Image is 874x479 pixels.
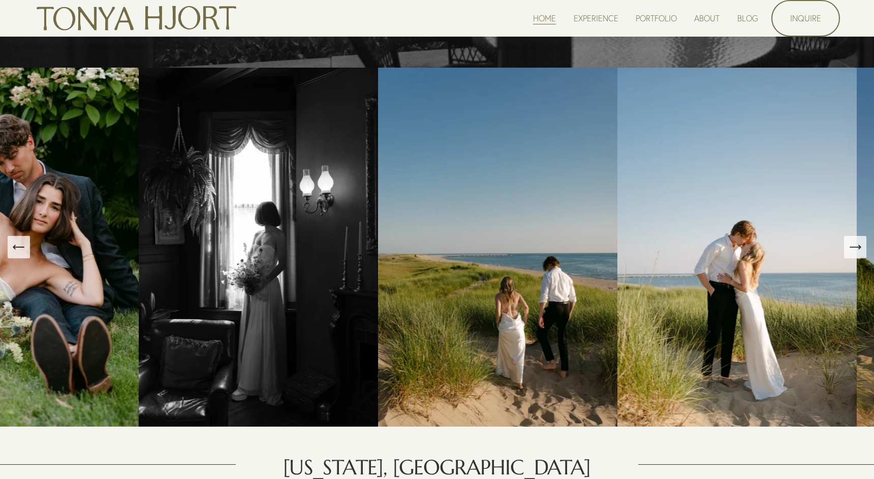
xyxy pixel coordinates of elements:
[617,68,857,427] img: SARAH+CALEB_WINDSNESTENGAGEMENT_TONYAHJORTPHOTOGRAPHY-5.jpg
[737,11,758,25] a: BLOG
[636,11,677,25] a: PORTFOLIO
[533,11,556,25] a: HOME
[139,68,378,427] img: 300CLIFTON-2.jpg
[844,236,866,258] button: Next Slide
[8,236,30,258] button: Previous Slide
[378,68,617,427] img: SARAH+CALEB_WINDSNESTENGAGEMENT_TONYAHJORTPHOTOGRAPHY-1.jpg
[694,11,720,25] a: ABOUT
[34,2,238,35] img: Tonya Hjort
[574,11,618,25] a: EXPERIENCE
